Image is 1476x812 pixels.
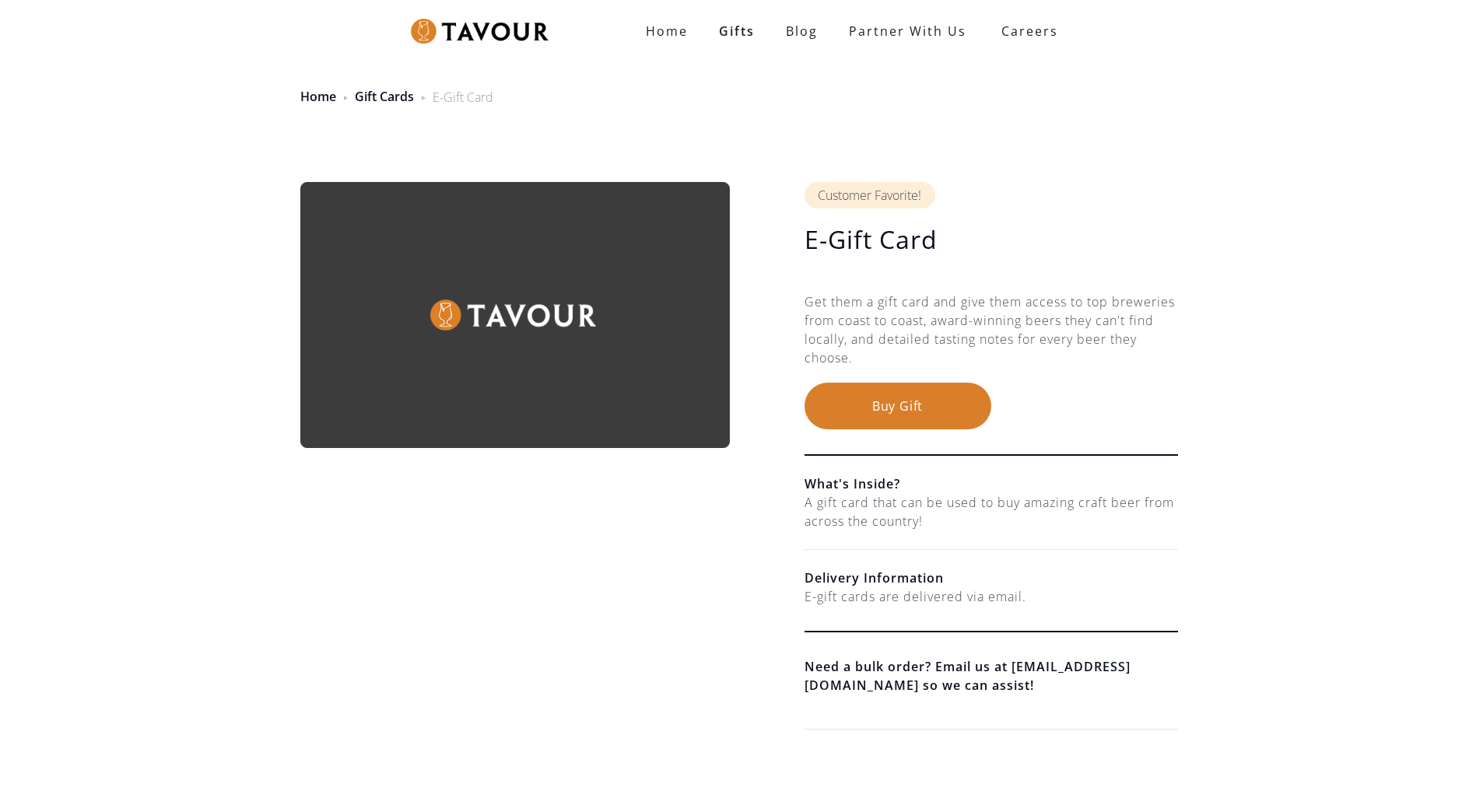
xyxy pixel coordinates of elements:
button: Buy Gift [805,383,991,429]
div: E-gift cards are delivered via email. [805,587,1178,606]
strong: Careers [1001,16,1058,47]
a: Need a bulk order? Email us at [EMAIL_ADDRESS][DOMAIN_NAME] so we can assist! [805,657,1178,695]
a: Gift Cards [355,88,414,105]
a: Careers [982,9,1070,53]
a: Home [630,16,703,47]
div: Customer Favorite! [805,182,935,208]
strong: Home [646,23,688,40]
div: E-Gift Card [433,88,493,107]
div: A gift card that can be used to buy amazing craft beer from across the country! [805,493,1178,530]
h1: E-Gift Card [805,224,1178,255]
a: Gifts [703,16,770,47]
h6: What's Inside? [805,474,1178,493]
h6: Delivery Information [805,569,1178,587]
a: Blog [770,16,833,47]
div: Get them a gift card and give them access to top breweries from coast to coast, award-winning bee... [805,292,1178,383]
a: partner with us [833,16,982,47]
a: Home [300,88,336,105]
